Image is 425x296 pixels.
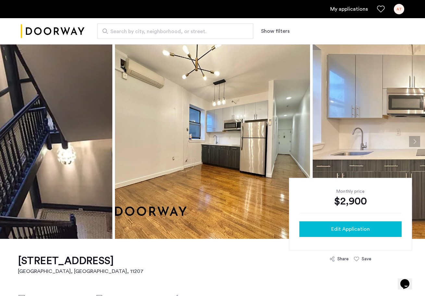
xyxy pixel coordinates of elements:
div: Monthly price [299,188,402,195]
a: Cazamio logo [21,19,84,43]
button: Previous apartment [5,136,16,147]
button: Next apartment [409,136,420,147]
span: Search by city, neighborhood, or street. [110,28,235,35]
a: [STREET_ADDRESS][GEOGRAPHIC_DATA], [GEOGRAPHIC_DATA], 11207 [18,254,144,275]
span: Edit Application [331,225,370,233]
iframe: chat widget [398,270,419,290]
div: Save [362,256,371,262]
div: AT [394,4,404,14]
img: logo [21,19,84,43]
div: Share [337,256,349,262]
img: apartment [115,44,310,239]
a: My application [330,5,368,13]
div: $2,900 [299,195,402,208]
a: Favorites [377,5,385,13]
h2: [GEOGRAPHIC_DATA], [GEOGRAPHIC_DATA] , 11207 [18,267,144,275]
h1: [STREET_ADDRESS] [18,254,144,267]
button: Show or hide filters [261,27,290,35]
input: Apartment Search [97,23,253,39]
button: button [299,221,402,237]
